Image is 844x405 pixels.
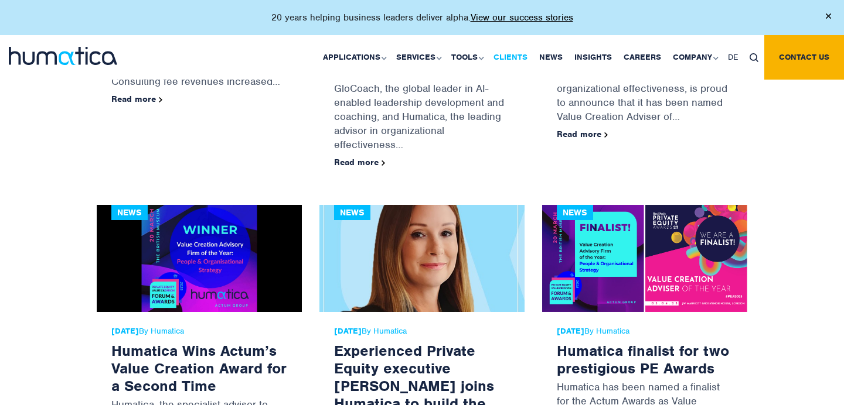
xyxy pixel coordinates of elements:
[618,35,667,80] a: Careers
[445,35,488,80] a: Tools
[557,326,584,336] strong: [DATE]
[557,129,608,139] a: Read more
[111,326,139,336] strong: [DATE]
[488,35,533,80] a: Clients
[334,157,385,167] a: Read more
[557,341,729,377] a: Humatica finalist for two prestigious PE Awards
[97,205,302,312] img: Humatica Wins Actum’s Value Creation Award for a Second Time
[111,94,162,104] a: Read more
[557,327,733,336] span: By Humatica
[159,97,162,102] img: arrowicon
[111,341,287,395] a: Humatica Wins Actum’s Value Creation Award for a Second Time
[382,160,385,166] img: arrowicon
[667,35,722,80] a: Company
[557,50,733,129] p: Humatica, the leading specialist advisor to private equity firms on organizational effectiveness,...
[569,35,618,80] a: Insights
[390,35,445,80] a: Services
[542,205,747,312] img: Humatica finalist for two prestigious PE Awards
[271,12,573,23] p: 20 years helping business leaders deliver alpha.
[334,327,510,336] span: By Humatica
[317,35,390,80] a: Applications
[111,327,287,336] span: By Humatica
[334,326,362,336] strong: [DATE]
[722,35,744,80] a: DE
[764,35,844,80] a: Contact us
[471,12,573,23] a: View our success stories
[9,47,117,65] img: logo
[334,50,510,157] p: Accelerating behavioral change to improve business performance GloCoach, the global leader in AI-...
[111,205,148,220] div: News
[334,205,370,220] div: News
[728,52,738,62] span: DE
[533,35,569,80] a: News
[557,205,593,220] div: News
[604,132,608,138] img: arrowicon
[750,53,758,62] img: search_icon
[319,205,525,312] img: Experienced Private Equity executive Melissa Mounce joins Humatica to build the firm’s presence i...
